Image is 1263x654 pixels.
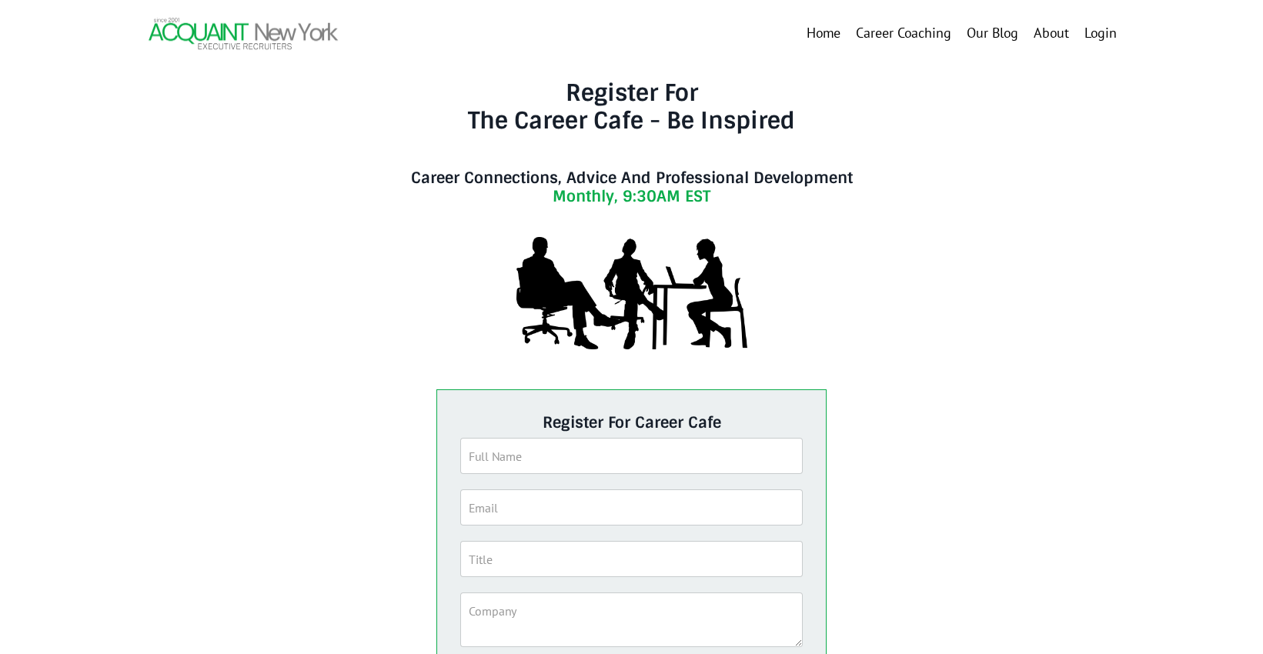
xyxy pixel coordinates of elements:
h5: Register For Career Cafe [460,413,804,432]
input: Full Name [460,438,804,474]
strong: Monthly, 9:30AM EST [553,186,710,206]
a: Career Coaching [856,22,951,45]
a: About [1034,22,1069,45]
a: Our Blog [967,22,1018,45]
input: Email [460,489,804,526]
img: Header Logo [147,15,339,52]
a: Login [1084,24,1117,42]
strong: Career Connections, Advice And Professional Development [411,168,853,188]
a: Home [807,22,840,45]
h3: Register For The Career Cafe - Be Inspired [353,79,910,162]
input: Title [460,541,804,577]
